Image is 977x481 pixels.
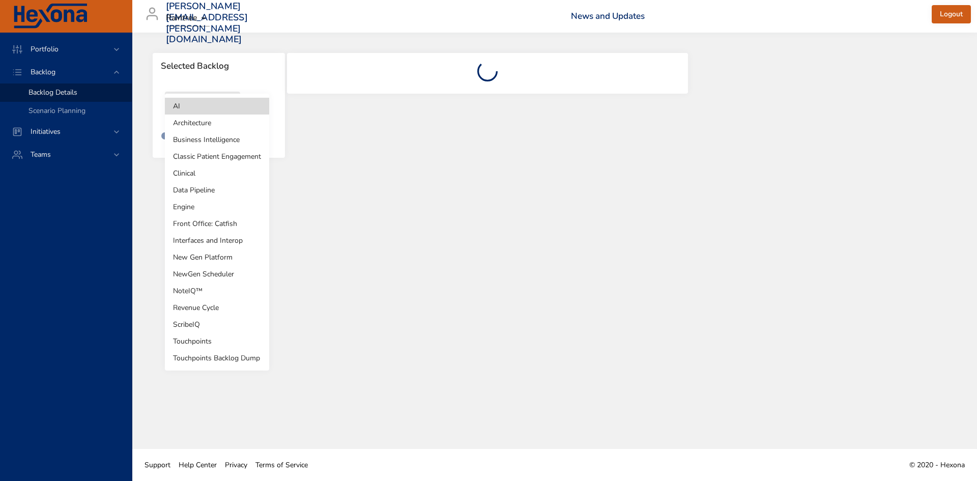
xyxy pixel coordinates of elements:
[165,333,269,350] li: Touchpoints
[165,148,269,165] li: Classic Patient Engagement
[165,131,269,148] li: Business Intelligence
[165,115,269,131] li: Architecture
[165,316,269,333] li: ScribeIQ
[165,282,269,299] li: NoteIQ™
[165,249,269,266] li: New Gen Platform
[165,165,269,182] li: Clinical
[165,266,269,282] li: NewGen Scheduler
[165,182,269,199] li: Data Pipeline
[165,232,269,249] li: Interfaces and Interop
[165,350,269,366] li: Touchpoints Backlog Dump
[165,299,269,316] li: Revenue Cycle
[165,98,269,115] li: AI
[165,215,269,232] li: Front Office: Catfish
[165,199,269,215] li: Engine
